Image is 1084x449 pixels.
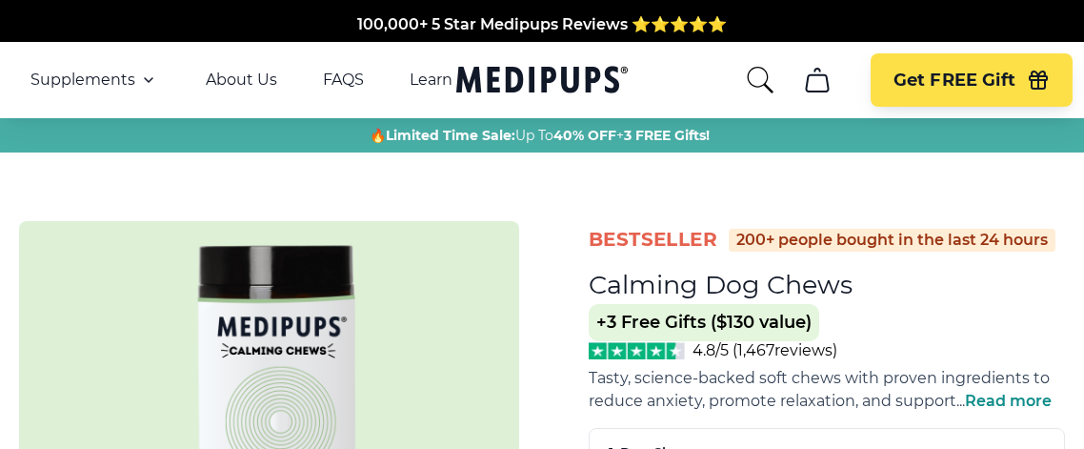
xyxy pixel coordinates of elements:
[410,71,452,90] a: Learn
[226,36,859,54] span: Made In The [GEOGRAPHIC_DATA] from domestic & globally sourced ingredients
[30,69,160,92] button: Supplements
[323,71,364,90] a: FAQS
[956,392,1052,410] span: ...
[589,304,819,341] span: +3 Free Gifts ($130 value)
[589,392,956,410] span: reduce anxiety, promote relaxation, and support
[456,62,628,101] a: Medipups
[30,71,135,90] span: Supplements
[893,70,1015,92] span: Get FREE Gift
[589,269,853,300] h1: Calming Dog Chews
[871,53,1073,107] button: Get FREE Gift
[965,392,1052,410] span: Read more
[357,13,727,31] span: 100,000+ 5 Star Medipups Reviews ⭐️⭐️⭐️⭐️⭐️
[589,369,1050,387] span: Tasty, science-backed soft chews with proven ingredients to
[370,126,710,145] span: 🔥 Up To +
[206,71,277,90] a: About Us
[693,341,837,359] span: 4.8/5 ( 1,467 reviews)
[729,229,1055,252] div: 200+ people bought in the last 24 hours
[589,342,685,359] img: Stars - 4.8
[589,227,717,253] span: BestSeller
[745,65,775,95] button: search
[794,57,840,103] button: cart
